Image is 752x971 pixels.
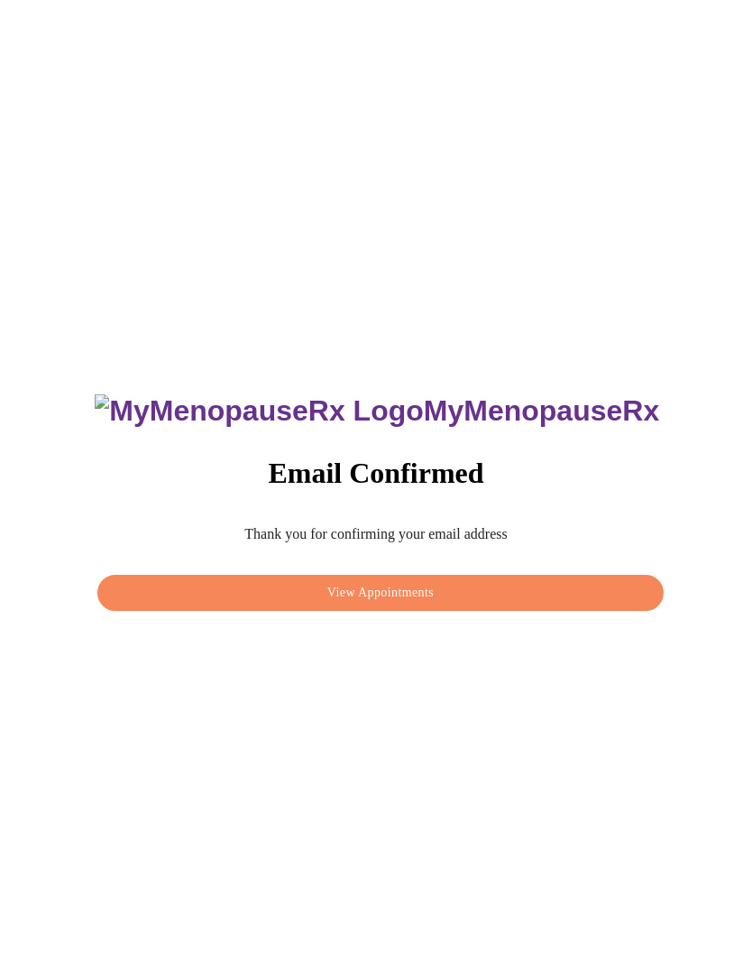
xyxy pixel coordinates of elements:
button: View Appointments [97,575,664,612]
img: MyMenopauseRx Logo [95,394,423,428]
h3: Email Confirmed [93,457,659,490]
a: View Appointments [93,579,668,595]
span: View Appointments [118,582,643,605]
p: Thank you for confirming your email address [93,526,659,542]
h3: MyMenopauseRx [95,394,659,428]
